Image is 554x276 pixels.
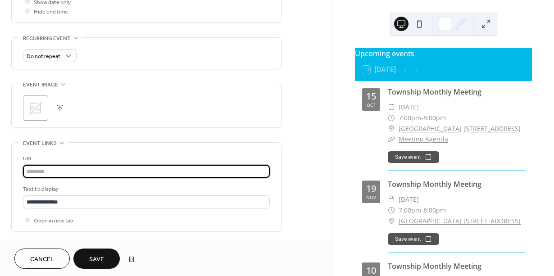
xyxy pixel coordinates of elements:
a: Township Monthly Meeting [388,87,481,97]
div: Oct [367,103,376,107]
div: ​ [388,194,395,205]
div: ​ [388,134,395,145]
button: Save event [388,233,439,245]
div: Township Monthly Meeting [388,179,525,190]
div: ​ [388,102,395,113]
span: - [421,113,423,123]
div: ​ [388,113,395,123]
span: [DATE] [399,194,419,205]
div: Township Monthly Meeting [388,261,525,271]
button: Save event [388,151,439,163]
span: Event image [23,80,58,90]
div: ; [23,95,48,121]
div: ​ [388,205,395,216]
div: Upcoming events [355,48,532,59]
div: 10 [366,266,376,275]
div: URL [23,154,268,163]
div: 19 [366,184,376,193]
span: Open in new tab [34,216,73,226]
span: 7:00pm [399,113,421,123]
div: ​ [388,123,395,134]
div: 15 [366,92,376,101]
button: Save [73,249,120,269]
span: 8:00pm [423,205,446,216]
span: Save [89,255,104,264]
span: Hide end time [34,7,68,17]
a: Meeting Agenda [399,135,448,143]
span: 8:00pm [423,113,446,123]
div: Text to display [23,185,268,194]
span: Event links [23,139,57,148]
span: Recurring event [23,34,71,43]
div: ​ [388,216,395,226]
span: 7:00pm [399,205,421,216]
div: Nov [366,195,376,199]
button: Cancel [14,249,70,269]
span: Do not repeat [27,51,60,62]
span: - [421,205,423,216]
a: [GEOGRAPHIC_DATA] [STREET_ADDRESS] [399,123,521,134]
span: [DATE] [399,102,419,113]
a: [GEOGRAPHIC_DATA] [STREET_ADDRESS] [399,216,521,226]
span: Cancel [30,255,54,264]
